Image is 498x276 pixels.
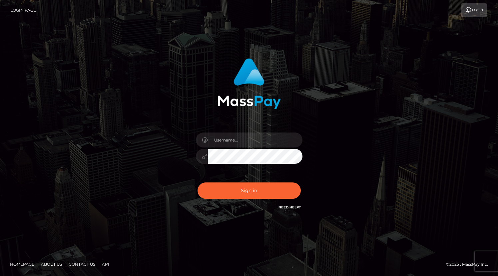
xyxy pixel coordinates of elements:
button: Sign in [198,182,301,199]
div: © 2025 , MassPay Inc. [446,261,493,268]
a: About Us [38,259,65,269]
img: MassPay Login [218,58,281,109]
a: Contact Us [66,259,98,269]
a: API [99,259,112,269]
input: Username... [208,133,302,147]
a: Homepage [7,259,37,269]
a: Need Help? [278,205,301,209]
a: Login Page [10,3,36,17]
a: Login [461,3,487,17]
